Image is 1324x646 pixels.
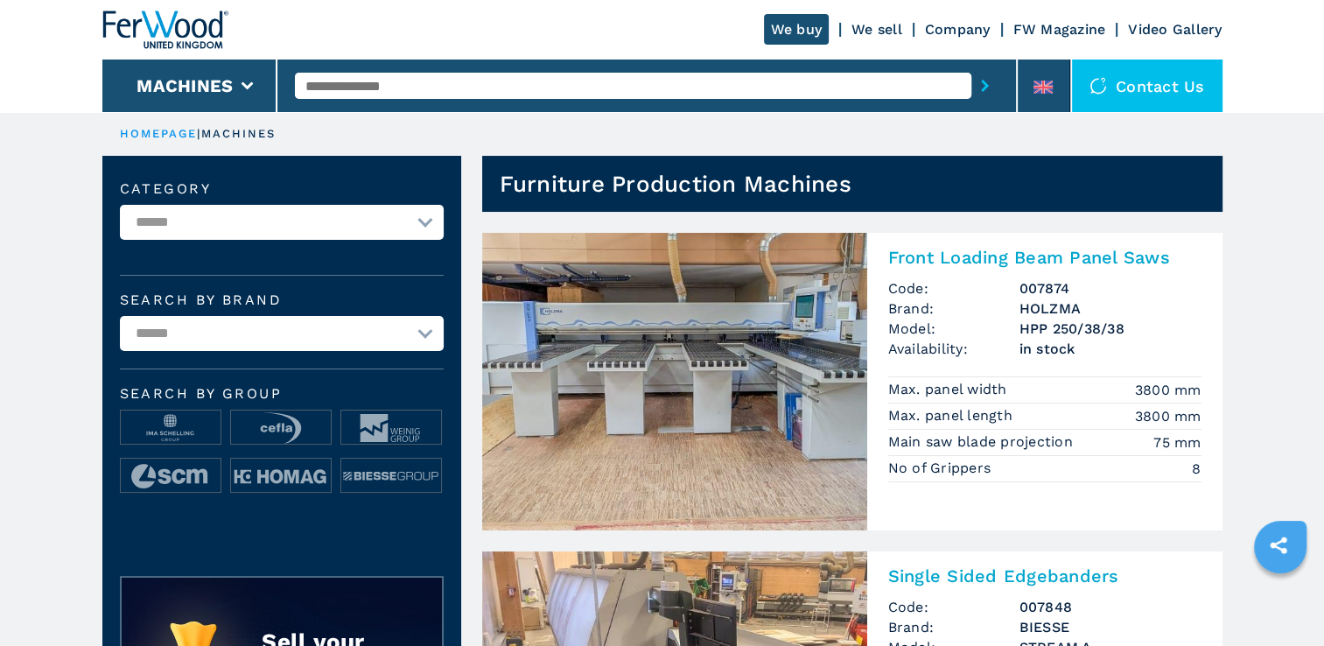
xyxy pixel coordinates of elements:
img: image [231,459,331,494]
span: | [197,127,200,140]
em: 3800 mm [1135,380,1201,400]
h3: HOLZMA [1019,298,1201,319]
img: Ferwood [102,11,228,49]
img: image [121,411,221,446]
span: Code: [888,597,1019,617]
a: HOMEPAGE [120,127,198,140]
a: Front Loading Beam Panel Saws HOLZMA HPP 250/38/38Front Loading Beam Panel SawsCode:007874Brand:H... [482,233,1222,530]
span: Code: [888,278,1019,298]
img: image [341,411,441,446]
span: Brand: [888,617,1019,637]
p: machines [201,126,277,142]
h3: 007874 [1019,278,1201,298]
span: Model: [888,319,1019,339]
em: 3800 mm [1135,406,1201,426]
h3: HPP 250/38/38 [1019,319,1201,339]
em: 8 [1192,459,1201,479]
iframe: Chat [1250,567,1311,633]
img: image [231,411,331,446]
img: image [341,459,441,494]
img: Front Loading Beam Panel Saws HOLZMA HPP 250/38/38 [482,233,867,530]
label: Search by brand [120,293,444,307]
a: FW Magazine [1013,21,1106,38]
h2: Front Loading Beam Panel Saws [888,247,1201,268]
img: Contact us [1089,77,1107,95]
p: Main saw blade projection [888,432,1078,452]
h3: 007848 [1019,597,1201,617]
h2: Single Sided Edgebanders [888,565,1201,586]
a: Video Gallery [1128,21,1222,38]
a: We buy [764,14,830,45]
p: Max. panel width [888,380,1012,399]
h3: BIESSE [1019,617,1201,637]
p: No of Grippers [888,459,996,478]
span: in stock [1019,339,1201,359]
button: Machines [137,75,233,96]
img: image [121,459,221,494]
div: Contact us [1072,60,1222,112]
p: Max. panel length [888,406,1018,425]
em: 75 mm [1153,432,1201,453]
span: Availability: [888,339,1019,359]
a: Company [925,21,991,38]
span: Brand: [888,298,1019,319]
label: Category [120,182,444,196]
h1: Furniture Production Machines [500,170,851,198]
button: submit-button [971,66,998,106]
span: Search by group [120,387,444,401]
a: sharethis [1257,523,1300,567]
a: We sell [851,21,902,38]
